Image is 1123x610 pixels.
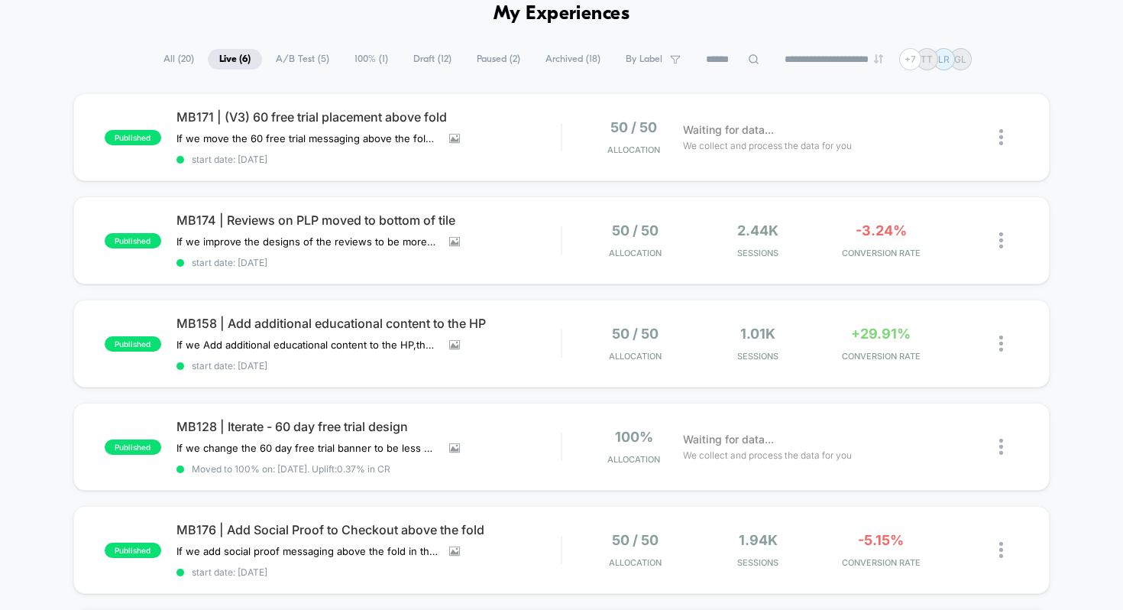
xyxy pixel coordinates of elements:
span: By Label [626,54,662,65]
img: close [999,336,1003,352]
span: MB174 | Reviews on PLP moved to bottom of tile [176,213,561,228]
img: end [874,54,883,63]
span: If we add social proof messaging above the fold in the checkout,then conversions will increase,be... [176,545,438,557]
span: CONVERSION RATE [824,557,939,568]
span: 100% ( 1 ) [343,49,400,70]
span: If we change the 60 day free trial banner to be less distracting from the primary CTA,then conver... [176,442,438,454]
span: 1.01k [740,326,775,342]
span: Draft ( 12 ) [402,49,463,70]
span: MB171 | (V3) 60 free trial placement above fold [176,109,561,125]
span: published [105,233,161,248]
span: start date: [DATE] [176,257,561,268]
span: Sessions [701,351,816,362]
span: start date: [DATE] [176,360,561,372]
span: We collect and process the data for you [683,448,852,462]
p: TT [921,54,933,65]
span: A/B Test ( 5 ) [264,49,341,70]
span: Archived ( 18 ) [534,49,612,70]
h1: My Experiences [494,3,630,25]
img: close [999,129,1003,145]
img: close [999,439,1003,455]
span: 50 / 50 [610,119,657,135]
span: 2.44k [737,222,778,238]
span: -5.15% [858,532,904,548]
span: Waiting for data... [683,122,774,138]
span: If we Add additional educational content to the HP,then CTR will increase,because visitors are be... [176,339,438,351]
span: start date: [DATE] [176,566,561,578]
span: Allocation [609,557,662,568]
span: If we move the 60 free trial messaging above the fold for mobile,then conversions will increase,b... [176,132,438,144]
p: GL [954,54,966,65]
span: Paused ( 2 ) [465,49,532,70]
img: close [999,542,1003,558]
span: published [105,336,161,352]
span: 50 / 50 [612,222,659,238]
span: Sessions [701,248,816,258]
span: published [105,130,161,145]
span: published [105,543,161,558]
span: Allocation [609,248,662,258]
img: close [999,232,1003,248]
span: MB176 | Add Social Proof to Checkout above the fold [176,522,561,537]
span: +29.91% [851,326,911,342]
span: Waiting for data... [683,431,774,448]
span: 50 / 50 [612,532,659,548]
span: start date: [DATE] [176,154,561,165]
p: LR [938,54,950,65]
span: Allocation [607,454,660,465]
span: 50 / 50 [612,326,659,342]
span: Moved to 100% on: [DATE] . Uplift: 0.37% in CR [192,463,390,475]
span: We collect and process the data for you [683,138,852,153]
div: + 7 [899,48,921,70]
span: Live ( 6 ) [208,49,262,70]
span: If we improve the designs of the reviews to be more visible and credible,then conversions will in... [176,235,438,248]
span: published [105,440,161,455]
span: Allocation [607,144,660,155]
span: CONVERSION RATE [824,248,939,258]
span: 1.94k [739,532,778,548]
span: MB158 | Add additional educational content to the HP [176,316,561,331]
span: MB128 | Iterate - 60 day free trial design [176,419,561,434]
span: -3.24% [856,222,907,238]
span: 100% [615,429,653,445]
span: CONVERSION RATE [824,351,939,362]
span: All ( 20 ) [152,49,206,70]
span: Allocation [609,351,662,362]
span: Sessions [701,557,816,568]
